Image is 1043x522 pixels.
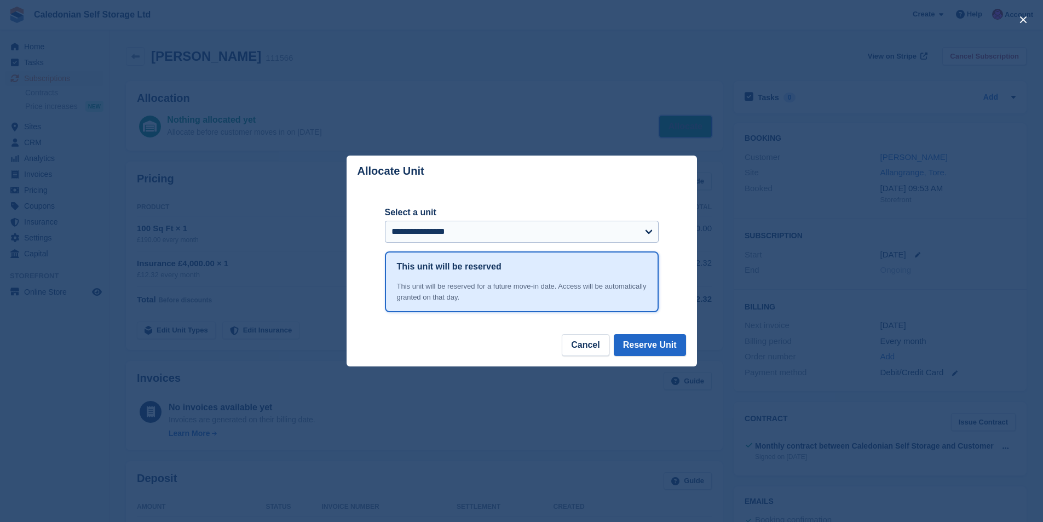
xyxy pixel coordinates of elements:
label: Select a unit [385,206,659,219]
button: Reserve Unit [614,334,686,356]
button: close [1015,11,1032,28]
button: Cancel [562,334,609,356]
p: Allocate Unit [358,165,424,177]
h1: This unit will be reserved [397,260,502,273]
div: This unit will be reserved for a future move-in date. Access will be automatically granted on tha... [397,281,647,302]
